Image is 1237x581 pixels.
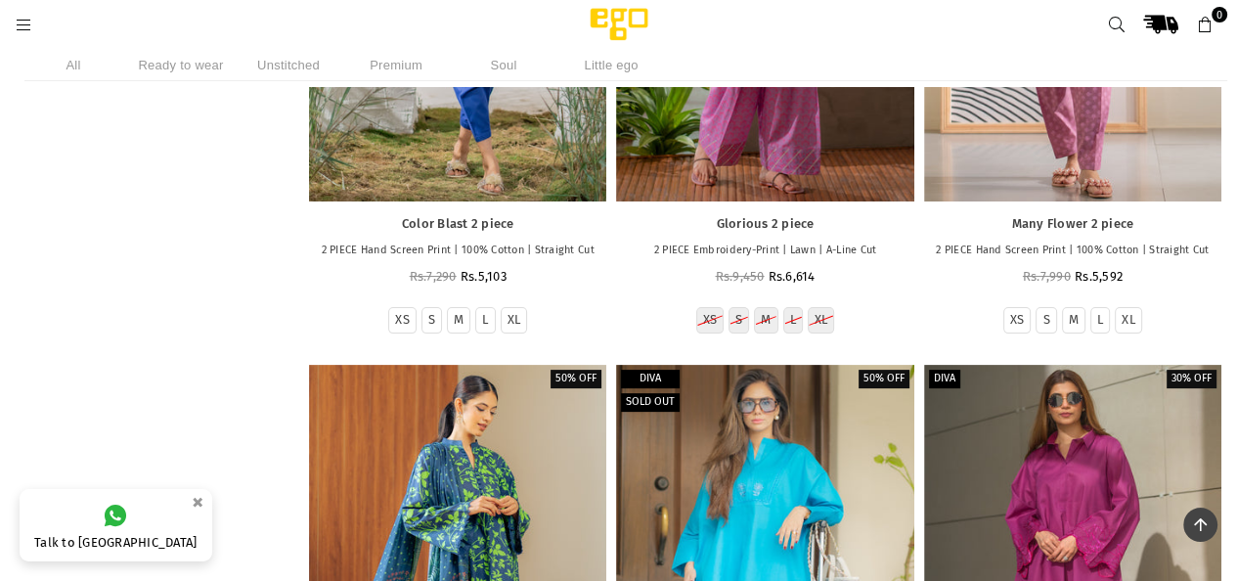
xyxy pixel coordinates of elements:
[715,269,764,284] span: Rs.9,450
[859,370,909,388] label: 50% off
[626,216,904,233] a: Glorious 2 piece
[319,243,596,259] p: 2 PIECE Hand Screen Print | 100% Cotton | Straight Cut
[536,5,702,44] img: Ego
[6,17,41,31] a: Menu
[1075,269,1123,284] span: Rs.5,592
[1167,370,1216,388] label: 30% off
[815,312,828,329] label: XL
[562,49,660,81] li: Little ego
[768,269,815,284] span: Rs.6,614
[240,49,337,81] li: Unstitched
[319,216,596,233] a: Color Blast 2 piece
[24,49,122,81] li: All
[132,49,230,81] li: Ready to wear
[1069,312,1079,329] label: M
[761,312,771,329] label: M
[551,370,601,388] label: 50% off
[455,49,552,81] li: Soul
[1023,269,1071,284] span: Rs.7,990
[461,269,507,284] span: Rs.5,103
[1122,312,1135,329] label: XL
[934,243,1212,259] p: 2 PIECE Hand Screen Print | 100% Cotton | Straight Cut
[186,486,209,518] button: ×
[347,49,445,81] li: Premium
[934,216,1212,233] a: Many Flower 2 piece
[482,312,488,329] label: L
[1042,312,1049,329] label: S
[410,269,457,284] span: Rs.7,290
[1099,7,1134,42] a: Search
[929,370,960,388] label: Diva
[626,395,675,408] span: Sold out
[1010,312,1025,329] label: XS
[1187,7,1222,42] a: 0
[735,312,742,329] label: S
[20,489,212,561] a: Talk to [GEOGRAPHIC_DATA]
[1212,7,1227,22] span: 0
[621,370,680,388] label: Diva
[454,312,464,329] label: M
[626,243,904,259] p: 2 PIECE Embroidery-Print | Lawn | A-Line Cut
[428,312,435,329] label: S
[395,312,410,329] label: XS
[790,312,796,329] label: L
[703,312,718,329] label: XS
[508,312,521,329] label: XL
[1097,312,1103,329] label: L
